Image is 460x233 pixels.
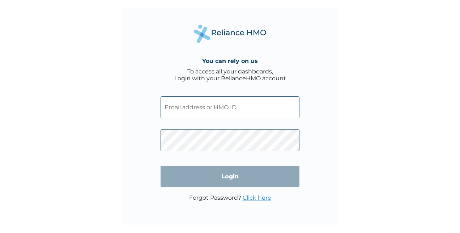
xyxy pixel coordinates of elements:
[161,166,299,187] input: Login
[194,25,266,43] img: Reliance Health's Logo
[243,194,271,201] a: Click here
[189,194,271,201] p: Forgot Password?
[174,68,286,82] div: To access all your dashboards, Login with your RelianceHMO account
[161,96,299,118] input: Email address or HMO ID
[202,58,258,64] h4: You can rely on us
